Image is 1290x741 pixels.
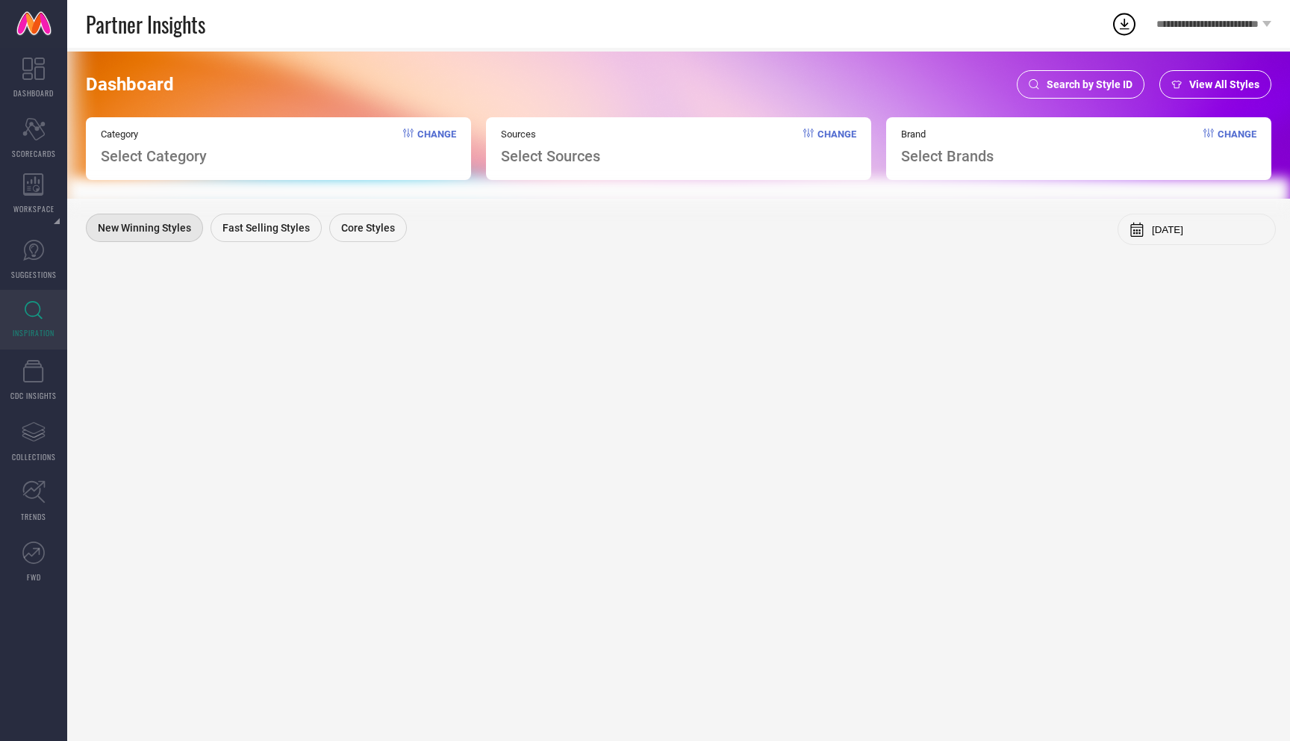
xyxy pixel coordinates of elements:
span: Select Sources [501,147,600,165]
span: DASHBOARD [13,87,54,99]
span: Change [417,128,456,165]
span: WORKSPACE [13,203,54,214]
span: View All Styles [1189,78,1259,90]
span: SCORECARDS [12,148,56,159]
span: FWD [27,571,41,583]
span: SUGGESTIONS [11,269,57,280]
span: Change [817,128,856,165]
span: CDC INSIGHTS [10,390,57,401]
span: New Winning Styles [98,222,191,234]
span: COLLECTIONS [12,451,56,462]
span: TRENDS [21,511,46,522]
span: Category [101,128,207,140]
span: Brand [901,128,994,140]
span: Dashboard [86,74,174,95]
span: Search by Style ID [1047,78,1132,90]
span: Fast Selling Styles [222,222,310,234]
span: Sources [501,128,600,140]
span: Change [1218,128,1256,165]
span: INSPIRATION [13,327,54,338]
input: Select month [1152,224,1264,235]
span: Select Brands [901,147,994,165]
div: Open download list [1111,10,1138,37]
span: Select Category [101,147,207,165]
span: Partner Insights [86,9,205,40]
span: Core Styles [341,222,395,234]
